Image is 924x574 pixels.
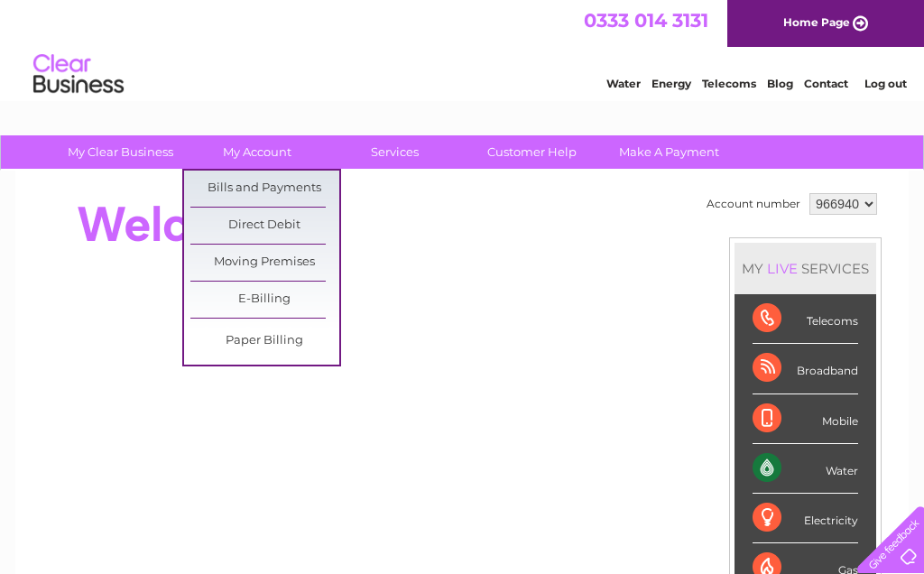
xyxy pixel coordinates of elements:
[753,494,858,543] div: Electricity
[864,77,907,90] a: Log out
[190,282,339,318] a: E-Billing
[702,189,805,219] td: Account number
[37,10,890,88] div: Clear Business is a trading name of Verastar Limited (registered in [GEOGRAPHIC_DATA] No. 3667643...
[457,135,606,169] a: Customer Help
[753,444,858,494] div: Water
[753,344,858,393] div: Broadband
[735,243,876,294] div: MY SERVICES
[320,135,469,169] a: Services
[595,135,744,169] a: Make A Payment
[190,171,339,207] a: Bills and Payments
[767,77,793,90] a: Blog
[190,245,339,281] a: Moving Premises
[32,47,125,102] img: logo.png
[584,9,708,32] a: 0333 014 3131
[606,77,641,90] a: Water
[46,135,195,169] a: My Clear Business
[183,135,332,169] a: My Account
[804,77,848,90] a: Contact
[190,208,339,244] a: Direct Debit
[753,294,858,344] div: Telecoms
[651,77,691,90] a: Energy
[753,394,858,444] div: Mobile
[763,260,801,277] div: LIVE
[190,323,339,359] a: Paper Billing
[702,77,756,90] a: Telecoms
